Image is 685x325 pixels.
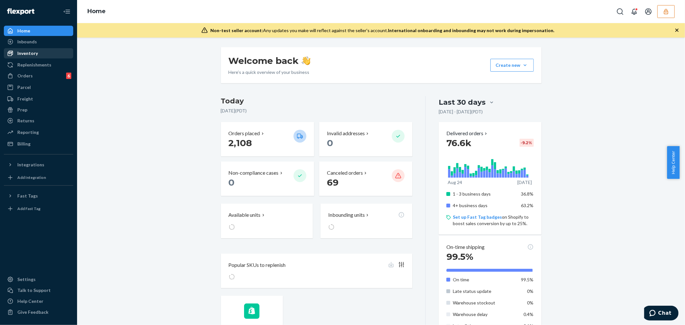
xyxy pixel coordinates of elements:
p: Canceled orders [327,169,363,177]
a: Inbounds [4,37,73,47]
p: Available units [229,211,261,219]
p: On time [453,277,516,283]
button: Create new [490,59,534,72]
button: Talk to Support [4,285,73,295]
p: Warehouse stockout [453,300,516,306]
button: Orders placed 2,108 [221,122,314,156]
span: 0.4% [524,312,534,317]
p: Invalid addresses [327,130,365,137]
button: Canceled orders 69 [319,162,412,196]
div: Replenishments [17,62,51,68]
div: Orders [17,73,33,79]
p: on Shopify to boost sales conversion by up to 25%. [453,214,533,227]
h1: Welcome back [229,55,311,66]
a: Home [4,26,73,36]
span: 0 [229,177,235,188]
span: 36.8% [521,191,534,197]
a: Orders6 [4,71,73,81]
a: Add Integration [4,172,73,183]
span: 2,108 [229,137,252,148]
p: Here’s a quick overview of your business [229,69,311,75]
span: Non-test seller account: [210,28,263,33]
div: Add Fast Tag [17,206,40,211]
button: Integrations [4,160,73,170]
p: Non-compliance cases [229,169,279,177]
span: 0% [527,300,534,305]
p: 1 - 3 business days [453,191,516,197]
iframe: Opens a widget where you can chat to one of our agents [644,306,679,322]
p: [DATE] ( PDT ) [221,108,413,114]
a: Inventory [4,48,73,58]
p: Aug 24 [448,179,462,186]
a: Add Fast Tag [4,204,73,214]
a: Freight [4,94,73,104]
span: 0 [327,137,333,148]
div: Home [17,28,30,34]
div: Last 30 days [439,97,486,107]
span: 63.2% [521,203,534,208]
p: [DATE] [517,179,532,186]
div: Give Feedback [17,309,48,315]
div: Billing [17,141,31,147]
p: Popular SKUs to replenish [229,261,286,269]
a: Parcel [4,82,73,92]
ol: breadcrumbs [82,2,111,21]
button: Delivered orders [446,130,488,137]
a: Replenishments [4,60,73,70]
div: Prep [17,107,27,113]
button: Inbounding units [321,204,412,238]
a: Billing [4,139,73,149]
button: Open account menu [642,5,655,18]
p: [DATE] - [DATE] ( PDT ) [439,109,483,115]
button: Non-compliance cases 0 [221,162,314,196]
a: Settings [4,274,73,285]
span: International onboarding and inbounding may not work during impersonation. [388,28,554,33]
p: Late status update [453,288,516,294]
a: Set up Fast Tag badges [453,214,502,220]
p: Orders placed [229,130,260,137]
span: 76.6k [446,137,471,148]
div: -9.2 % [520,139,534,147]
img: hand-wave emoji [302,56,311,65]
img: Flexport logo [7,8,34,15]
div: Add Integration [17,175,46,180]
span: 99.5% [521,277,534,282]
span: 0% [527,288,534,294]
h3: Today [221,96,413,106]
button: Open Search Box [614,5,627,18]
p: Inbounding units [328,211,365,219]
span: 99.5% [446,251,473,262]
p: Warehouse delay [453,311,516,318]
a: Reporting [4,127,73,137]
button: Open notifications [628,5,641,18]
div: Returns [17,118,34,124]
button: Help Center [667,146,680,179]
a: Help Center [4,296,73,306]
div: Any updates you make will reflect against the seller's account. [210,27,554,34]
p: On-time shipping [446,243,485,251]
div: Reporting [17,129,39,136]
div: Fast Tags [17,193,38,199]
a: Home [87,8,106,15]
button: Close Navigation [60,5,73,18]
p: 4+ business days [453,202,516,209]
div: Settings [17,276,36,283]
a: Prep [4,105,73,115]
div: Talk to Support [17,287,51,294]
div: Inventory [17,50,38,57]
a: Returns [4,116,73,126]
div: Freight [17,96,33,102]
div: Integrations [17,162,44,168]
span: 69 [327,177,338,188]
button: Give Feedback [4,307,73,317]
div: 6 [66,73,71,79]
button: Invalid addresses 0 [319,122,412,156]
div: Help Center [17,298,43,304]
div: Inbounds [17,39,37,45]
button: Fast Tags [4,191,73,201]
button: Available units [221,204,313,238]
div: Parcel [17,84,31,91]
